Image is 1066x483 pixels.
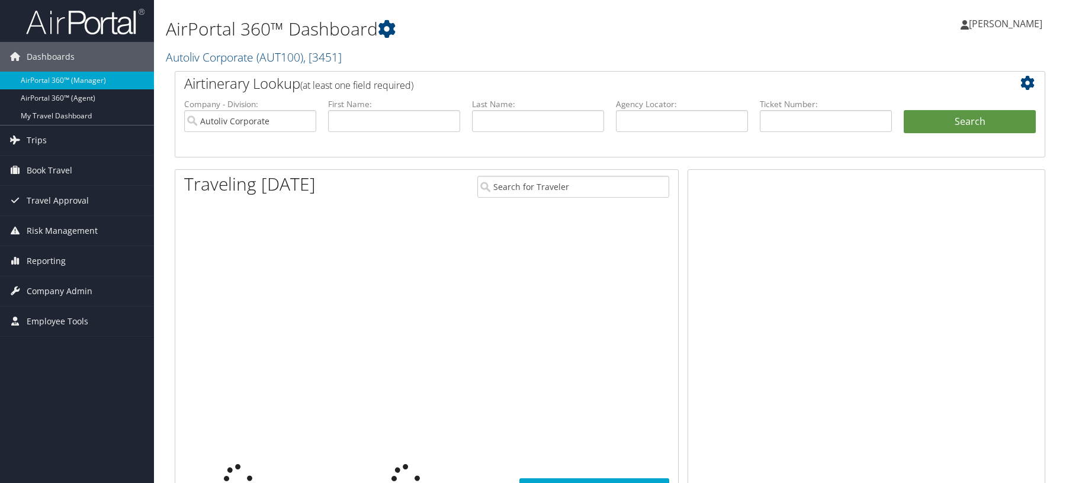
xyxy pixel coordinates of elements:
[27,276,92,306] span: Company Admin
[904,110,1036,134] button: Search
[760,98,892,110] label: Ticket Number:
[184,73,964,94] h2: Airtinerary Lookup
[184,172,316,197] h1: Traveling [DATE]
[303,49,342,65] span: , [ 3451 ]
[166,49,342,65] a: Autoliv Corporate
[27,216,98,246] span: Risk Management
[27,125,47,155] span: Trips
[27,186,89,215] span: Travel Approval
[27,246,66,276] span: Reporting
[166,17,758,41] h1: AirPortal 360™ Dashboard
[477,176,669,198] input: Search for Traveler
[27,307,88,336] span: Employee Tools
[26,8,145,36] img: airportal-logo.png
[184,98,316,110] label: Company - Division:
[961,6,1054,41] a: [PERSON_NAME]
[328,98,460,110] label: First Name:
[300,79,413,92] span: (at least one field required)
[256,49,303,65] span: ( AUT100 )
[27,42,75,72] span: Dashboards
[616,98,748,110] label: Agency Locator:
[969,17,1042,30] span: [PERSON_NAME]
[27,156,72,185] span: Book Travel
[472,98,604,110] label: Last Name:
